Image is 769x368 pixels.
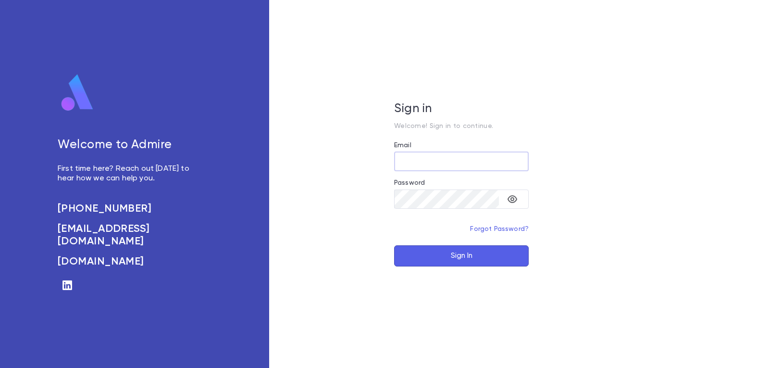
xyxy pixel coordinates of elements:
[470,226,529,232] a: Forgot Password?
[394,245,529,266] button: Sign In
[58,164,200,183] p: First time here? Reach out [DATE] to hear how we can help you.
[394,122,529,130] p: Welcome! Sign in to continue.
[58,138,200,152] h5: Welcome to Admire
[58,203,200,215] a: [PHONE_NUMBER]
[394,141,411,149] label: Email
[394,179,425,187] label: Password
[503,190,522,209] button: toggle password visibility
[58,223,200,248] a: [EMAIL_ADDRESS][DOMAIN_NAME]
[58,255,200,268] a: [DOMAIN_NAME]
[58,74,97,112] img: logo
[394,102,529,116] h5: Sign in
